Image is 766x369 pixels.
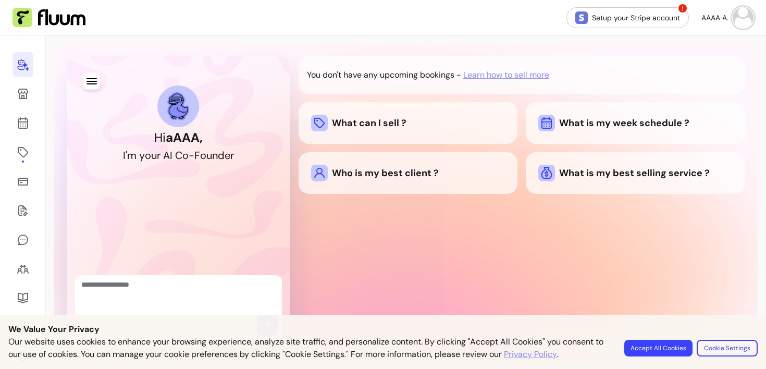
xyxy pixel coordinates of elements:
div: What is my week schedule ? [538,115,733,131]
div: - [189,148,194,163]
a: Privacy Policy [504,348,557,361]
a: My Page [13,81,33,106]
a: Calendar [13,110,33,136]
p: You don't have any upcoming bookings - [307,69,461,81]
span: Learn how to sell more [463,69,549,81]
div: n [212,148,218,163]
h2: I'm your AI Co-Founder [123,148,234,163]
div: What can I sell ? [311,115,505,131]
div: r [230,148,234,163]
div: I [123,148,126,163]
div: ' [126,148,127,163]
div: u [151,148,157,163]
div: Who is my best client ? [311,165,505,181]
div: o [145,148,151,163]
div: A [163,148,170,163]
button: avatarAAAA A. [701,7,753,28]
div: F [194,148,200,163]
img: Stripe Icon [575,11,588,24]
span: AAAA A. [701,13,728,23]
div: e [225,148,230,163]
textarea: Ask me anything... [81,279,276,311]
div: m [127,148,137,163]
h1: Hi [154,129,203,146]
p: Our website uses cookies to enhance your browsing experience, analyze site traffic, and personali... [8,336,612,361]
a: Home [13,52,33,77]
a: Waivers [13,198,33,223]
img: avatar [733,7,753,28]
span: ! [677,3,688,14]
div: C [175,148,182,163]
a: My Messages [13,227,33,252]
b: aAAA , [166,129,203,145]
button: Accept All Cookies [624,340,693,356]
div: What is my best selling service ? [538,165,733,181]
a: Offerings [13,140,33,165]
img: AI Co-Founder avatar [167,92,189,120]
a: Resources [13,286,33,311]
div: I [170,148,172,163]
img: Fluum Logo [13,8,85,28]
div: d [218,148,225,163]
div: u [206,148,212,163]
div: y [139,148,145,163]
a: Clients [13,256,33,281]
div: r [157,148,160,163]
p: We Value Your Privacy [8,323,758,336]
button: Cookie Settings [697,340,758,356]
div: o [182,148,189,163]
a: Setup your Stripe account [566,7,689,28]
a: Sales [13,169,33,194]
div: o [200,148,206,163]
